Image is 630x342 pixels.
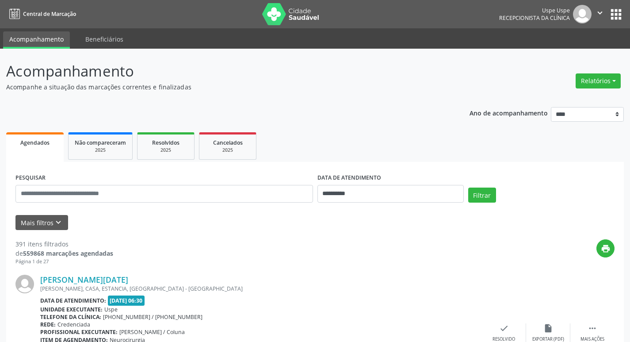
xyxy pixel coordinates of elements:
[104,306,118,313] span: Uspe
[3,31,70,49] a: Acompanhamento
[23,10,76,18] span: Central de Marcação
[103,313,202,321] span: [PHONE_NUMBER] / [PHONE_NUMBER]
[23,249,113,257] strong: 559868 marcações agendadas
[499,7,570,14] div: Uspe Uspe
[499,323,509,333] i: check
[152,139,179,146] span: Resolvidos
[15,239,113,249] div: 391 itens filtrados
[119,328,185,336] span: [PERSON_NAME] / Coluna
[40,297,106,304] b: Data de atendimento:
[6,7,76,21] a: Central de Marcação
[75,147,126,154] div: 2025
[206,147,250,154] div: 2025
[75,139,126,146] span: Não compareceram
[79,31,130,47] a: Beneficiários
[573,5,592,23] img: img
[6,82,439,92] p: Acompanhe a situação das marcações correntes e finalizadas
[15,249,113,258] div: de
[40,275,128,284] a: [PERSON_NAME][DATE]
[608,7,624,22] button: apps
[588,323,597,333] i: 
[40,306,103,313] b: Unidade executante:
[40,328,118,336] b: Profissional executante:
[470,107,548,118] p: Ano de acompanhamento
[543,323,553,333] i: insert_drive_file
[468,188,496,203] button: Filtrar
[53,218,63,227] i: keyboard_arrow_down
[20,139,50,146] span: Agendados
[499,14,570,22] span: Recepcionista da clínica
[6,60,439,82] p: Acompanhamento
[213,139,243,146] span: Cancelados
[144,147,188,154] div: 2025
[108,296,145,306] span: [DATE] 06:30
[15,171,46,185] label: PESQUISAR
[40,285,482,292] div: [PERSON_NAME], CASA, ESTANCIA, [GEOGRAPHIC_DATA] - [GEOGRAPHIC_DATA]
[40,321,56,328] b: Rede:
[592,5,608,23] button: 
[596,239,615,257] button: print
[57,321,90,328] span: Credenciada
[317,171,381,185] label: DATA DE ATENDIMENTO
[595,8,605,18] i: 
[15,275,34,293] img: img
[601,244,611,254] i: print
[576,73,621,88] button: Relatórios
[15,215,68,231] button: Mais filtroskeyboard_arrow_down
[15,258,113,265] div: Página 1 de 27
[40,313,101,321] b: Telefone da clínica:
